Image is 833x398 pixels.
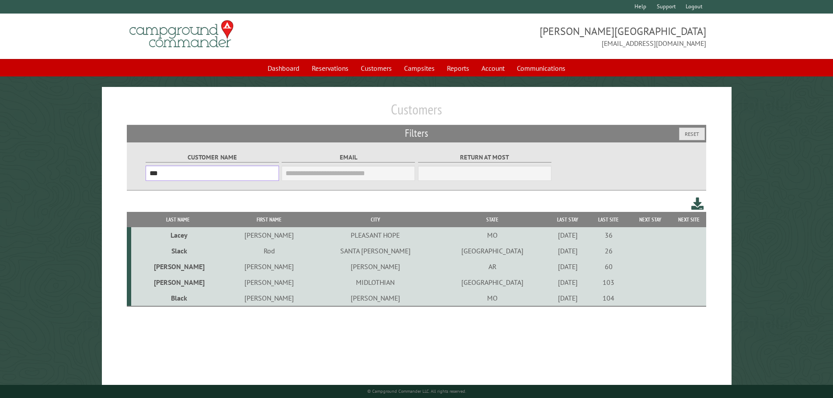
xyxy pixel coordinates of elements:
div: [DATE] [548,246,587,255]
div: [DATE] [548,262,587,271]
a: Account [476,60,510,76]
td: 60 [588,259,628,274]
th: Next Site [671,212,706,227]
a: Reservations [307,60,354,76]
th: State [437,212,547,227]
th: Last Site [588,212,628,227]
td: 104 [588,290,628,306]
a: Reports [442,60,474,76]
th: Next Stay [629,212,672,227]
div: [DATE] [548,231,587,239]
th: City [314,212,437,227]
span: [PERSON_NAME][GEOGRAPHIC_DATA] [EMAIL_ADDRESS][DOMAIN_NAME] [417,24,707,48]
td: 26 [588,243,628,259]
label: Customer Name [146,152,279,163]
th: Last Stay [547,212,588,227]
td: [PERSON_NAME] [225,274,314,290]
td: [PERSON_NAME] [225,290,314,306]
td: [GEOGRAPHIC_DATA] [437,243,547,259]
a: Campsites [399,60,440,76]
th: First Name [225,212,314,227]
td: [PERSON_NAME] [225,259,314,274]
td: 36 [588,227,628,243]
img: Campground Commander [127,17,236,51]
button: Reset [679,128,705,140]
td: Slack [131,243,225,259]
div: [DATE] [548,278,587,287]
label: Email [282,152,415,163]
td: [GEOGRAPHIC_DATA] [437,274,547,290]
td: AR [437,259,547,274]
td: [PERSON_NAME] [131,259,225,274]
a: Download this customer list (.csv) [691,196,704,212]
small: © Campground Commander LLC. All rights reserved. [367,388,466,394]
td: Black [131,290,225,306]
div: [DATE] [548,294,587,302]
td: [PERSON_NAME] [131,274,225,290]
td: [PERSON_NAME] [314,259,437,274]
td: [PERSON_NAME] [314,290,437,306]
a: Dashboard [262,60,305,76]
td: 103 [588,274,628,290]
h2: Filters [127,125,707,142]
td: [PERSON_NAME] [225,227,314,243]
td: MIDLOTHIAN [314,274,437,290]
a: Customers [356,60,397,76]
label: Return at most [418,152,551,163]
th: Last Name [131,212,225,227]
td: MO [437,290,547,306]
h1: Customers [127,101,707,125]
td: SANTA [PERSON_NAME] [314,243,437,259]
td: PLEASANT HOPE [314,227,437,243]
td: MO [437,227,547,243]
td: Lacey [131,227,225,243]
a: Communications [512,60,571,76]
td: Rod [225,243,314,259]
